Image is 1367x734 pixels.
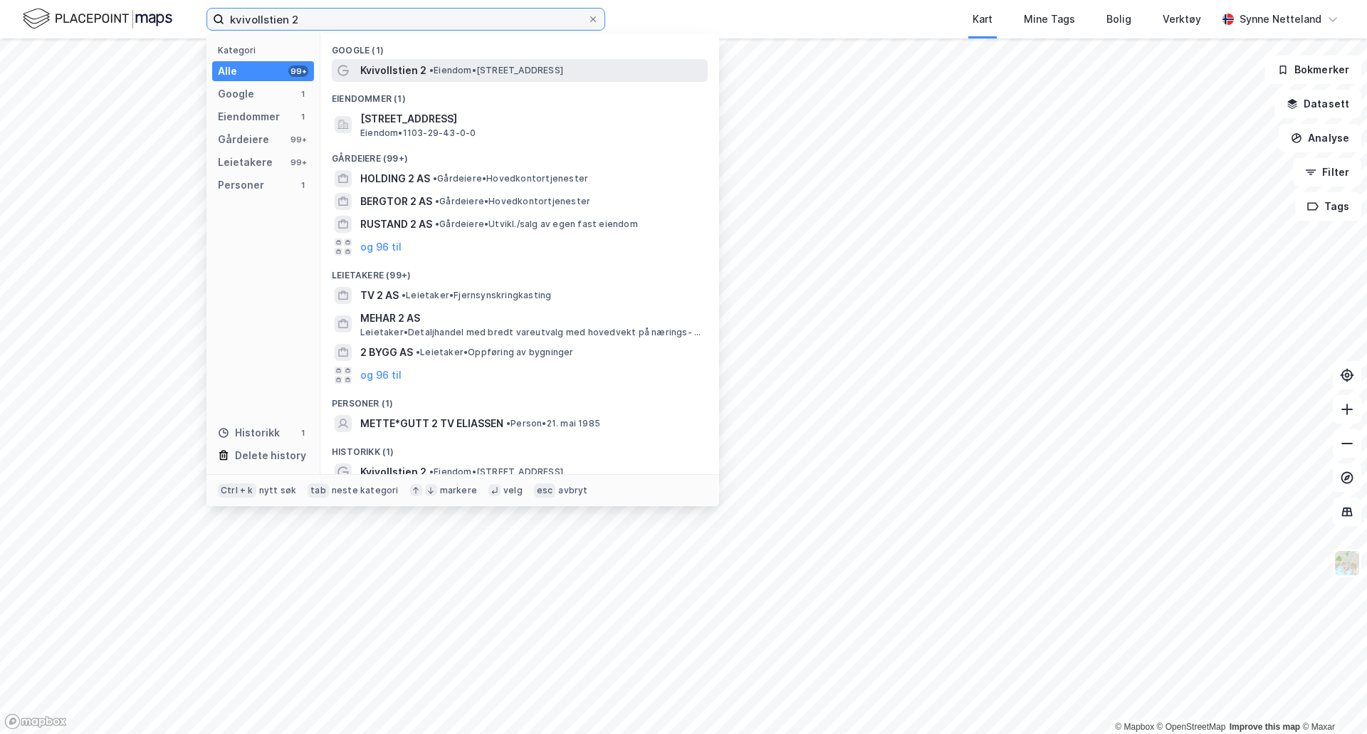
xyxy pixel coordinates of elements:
div: Alle [218,63,237,80]
span: • [506,418,510,429]
div: Kart [973,11,992,28]
div: Historikk (1) [320,435,719,461]
input: Søk på adresse, matrikkel, gårdeiere, leietakere eller personer [224,9,587,30]
div: Synne Netteland [1240,11,1321,28]
div: Gårdeiere (99+) [320,142,719,167]
span: Kvivollstien 2 [360,62,426,79]
a: Mapbox homepage [4,713,67,730]
div: Ctrl + k [218,483,256,498]
span: Gårdeiere • Hovedkontortjenester [433,173,588,184]
div: Leietakere [218,154,273,171]
span: MEHAR 2 AS [360,310,702,327]
div: nytt søk [259,485,297,496]
button: Analyse [1279,124,1361,152]
div: 1 [297,427,308,439]
span: [STREET_ADDRESS] [360,110,702,127]
span: BERGTOR 2 AS [360,193,432,210]
img: Z [1334,550,1361,577]
div: neste kategori [332,485,399,496]
button: Bokmerker [1265,56,1361,84]
span: RUSTAND 2 AS [360,216,432,233]
div: Eiendommer (1) [320,82,719,108]
span: • [402,290,406,300]
div: Leietakere (99+) [320,258,719,284]
div: Delete history [235,447,306,464]
span: • [416,347,420,357]
img: logo.f888ab2527a4732fd821a326f86c7f29.svg [23,6,172,31]
a: Mapbox [1115,722,1154,732]
span: Person • 21. mai 1985 [506,418,600,429]
span: Gårdeiere • Utvikl./salg av egen fast eiendom [435,219,638,230]
div: avbryt [558,485,587,496]
button: og 96 til [360,238,402,256]
span: Eiendom • [STREET_ADDRESS] [429,466,563,478]
div: 1 [297,179,308,191]
span: 2 BYGG AS [360,344,413,361]
div: esc [534,483,556,498]
div: Personer [218,177,264,194]
div: tab [308,483,329,498]
div: 99+ [288,134,308,145]
div: 99+ [288,65,308,77]
div: Personer (1) [320,387,719,412]
span: Eiendom • 1103-29-43-0-0 [360,127,476,139]
div: Bolig [1106,11,1131,28]
div: markere [440,485,477,496]
button: Filter [1293,158,1361,187]
button: og 96 til [360,367,402,384]
div: Eiendommer [218,108,280,125]
span: Kvivollstien 2 [360,463,426,481]
span: Leietaker • Oppføring av bygninger [416,347,574,358]
div: velg [503,485,523,496]
span: • [429,65,434,75]
div: Historikk [218,424,280,441]
div: 1 [297,111,308,122]
div: 99+ [288,157,308,168]
span: • [429,466,434,477]
span: • [433,173,437,184]
div: Verktøy [1163,11,1201,28]
span: • [435,219,439,229]
span: HOLDING 2 AS [360,170,430,187]
span: • [435,196,439,206]
span: Gårdeiere • Hovedkontortjenester [435,196,590,207]
a: Improve this map [1230,722,1300,732]
span: METTE*GUTT 2 TV ELIASSEN [360,415,503,432]
iframe: Chat Widget [1296,666,1367,734]
div: Google [218,85,254,103]
div: Gårdeiere [218,131,269,148]
a: OpenStreetMap [1157,722,1226,732]
div: Mine Tags [1024,11,1075,28]
button: Tags [1295,192,1361,221]
span: Leietaker • Fjernsynskringkasting [402,290,551,301]
span: Leietaker • Detaljhandel med bredt vareutvalg med hovedvekt på nærings- og nytelsesmidler [360,327,705,338]
button: Datasett [1274,90,1361,118]
div: Kategori [218,45,314,56]
span: Eiendom • [STREET_ADDRESS] [429,65,563,76]
div: Kontrollprogram for chat [1296,666,1367,734]
div: 1 [297,88,308,100]
div: Google (1) [320,33,719,59]
span: TV 2 AS [360,287,399,304]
